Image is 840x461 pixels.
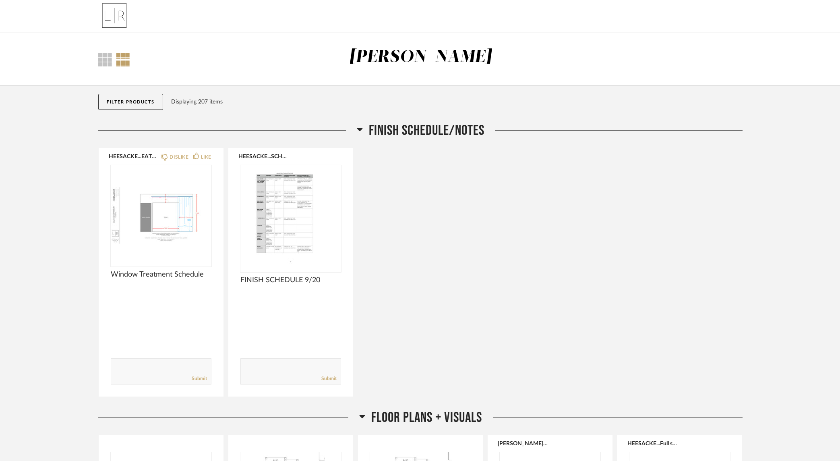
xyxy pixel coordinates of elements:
[111,165,211,266] img: undefined
[111,270,211,279] span: Window Treatment Schedule
[321,375,337,382] a: Submit
[171,97,739,106] div: Displaying 207 items
[98,0,130,33] img: 3f54072b-562e-4beb-89b6-fd85fa32a48b.png
[349,49,492,66] div: [PERSON_NAME]
[240,165,341,266] div: 0
[109,153,159,159] button: HEESACKE...EATMENTS.pdf
[369,122,484,139] span: FINISH SCHEDULE/NOTES
[240,276,341,285] span: FINISH SCHEDULE 9/20
[371,409,482,426] span: FLOOR PLANS + VISUALS
[240,165,341,266] img: undefined
[627,440,678,447] button: HEESACKE...Full set.pdf
[192,375,207,382] a: Submit
[498,440,548,447] button: [PERSON_NAME].pdf
[201,153,211,161] div: LIKE
[98,94,163,110] button: Filter Products
[170,153,188,161] div: DISLIKE
[238,153,289,159] button: HEESACKE...SCHEDULE.pdf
